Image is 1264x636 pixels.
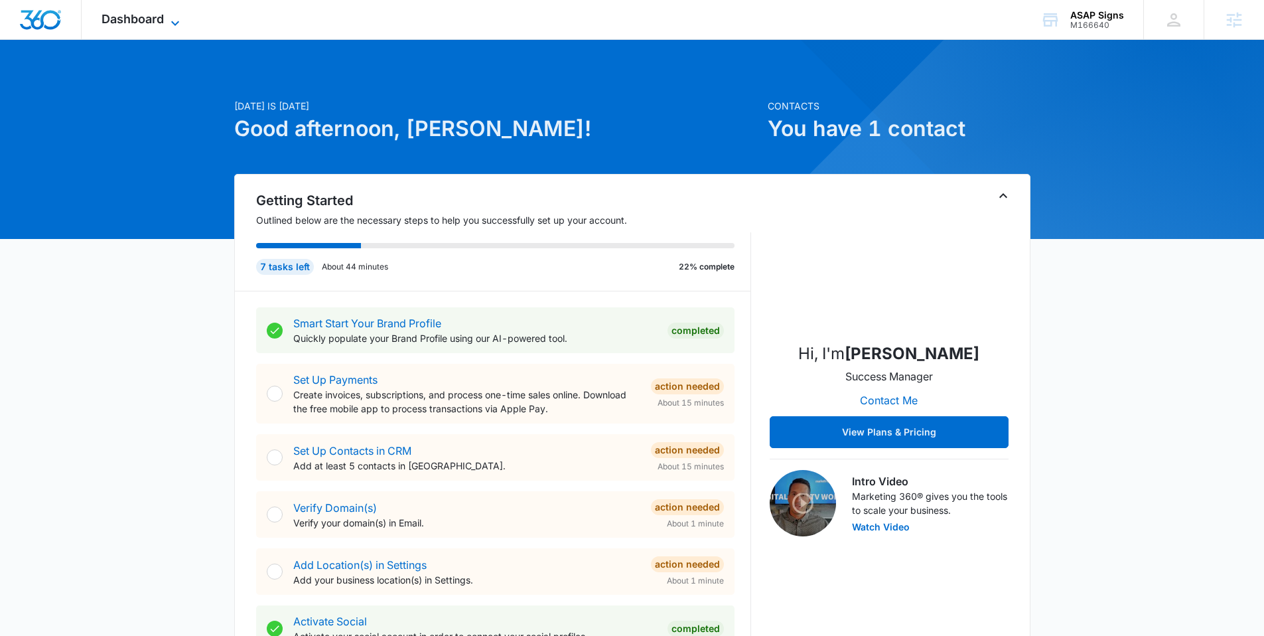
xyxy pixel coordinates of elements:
[852,489,1009,517] p: Marketing 360® gives you the tools to scale your business.
[234,99,760,113] p: [DATE] is [DATE]
[234,113,760,145] h1: Good afternoon, [PERSON_NAME]!
[293,444,411,457] a: Set Up Contacts in CRM
[293,558,427,572] a: Add Location(s) in Settings
[845,368,933,384] p: Success Manager
[852,473,1009,489] h3: Intro Video
[770,470,836,536] img: Intro Video
[293,501,377,515] a: Verify Domain(s)
[1070,10,1124,21] div: account name
[679,261,735,273] p: 22% complete
[768,113,1030,145] h1: You have 1 contact
[651,499,724,515] div: Action Needed
[1070,21,1124,30] div: account id
[651,378,724,394] div: Action Needed
[293,516,640,530] p: Verify your domain(s) in Email.
[102,12,164,26] span: Dashboard
[651,442,724,458] div: Action Needed
[256,213,751,227] p: Outlined below are the necessary steps to help you successfully set up your account.
[293,388,640,416] p: Create invoices, subscriptions, and process one-time sales online. Download the free mobile app t...
[293,615,367,628] a: Activate Social
[293,573,640,587] p: Add your business location(s) in Settings.
[293,459,640,473] p: Add at least 5 contacts in [GEOGRAPHIC_DATA].
[256,191,751,210] h2: Getting Started
[852,522,910,532] button: Watch Video
[847,384,931,416] button: Contact Me
[823,199,955,331] img: Austin Hunt
[658,461,724,473] span: About 15 minutes
[322,261,388,273] p: About 44 minutes
[256,259,314,275] div: 7 tasks left
[293,317,441,330] a: Smart Start Your Brand Profile
[845,344,979,363] strong: [PERSON_NAME]
[667,323,724,339] div: Completed
[658,397,724,409] span: About 15 minutes
[798,342,979,366] p: Hi, I'm
[293,373,378,386] a: Set Up Payments
[667,575,724,587] span: About 1 minute
[293,331,657,345] p: Quickly populate your Brand Profile using our AI-powered tool.
[651,556,724,572] div: Action Needed
[770,416,1009,448] button: View Plans & Pricing
[667,518,724,530] span: About 1 minute
[995,188,1011,204] button: Toggle Collapse
[768,99,1030,113] p: Contacts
